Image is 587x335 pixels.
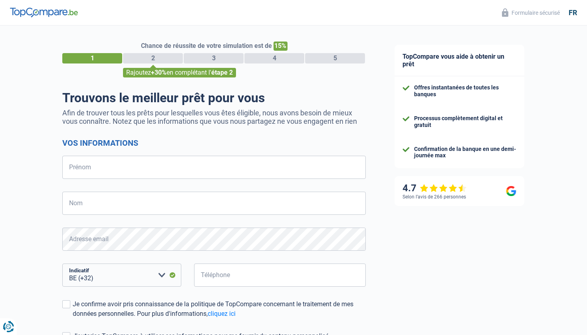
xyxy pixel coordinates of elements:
[244,53,304,63] div: 4
[141,42,272,50] span: Chance de réussite de votre simulation est de
[414,146,516,159] div: Confirmation de la banque en une demi-journée max
[73,299,366,319] div: Je confirme avoir pris connaissance de la politique de TopCompare concernant le traitement de mes...
[395,45,524,76] div: TopCompare vous aide à obtenir un prêt
[497,6,565,19] button: Formulaire sécurisé
[208,310,236,317] a: cliquez ici
[274,42,288,51] span: 15%
[123,53,183,63] div: 2
[414,115,516,129] div: Processus complètement digital et gratuit
[62,53,122,63] div: 1
[62,109,366,125] p: Afin de trouver tous les prêts pour lesquelles vous êtes éligible, nous avons besoin de mieux vou...
[194,264,366,287] input: 401020304
[151,69,167,76] span: +30%
[403,194,466,200] div: Selon l’avis de 266 personnes
[10,8,78,17] img: TopCompare Logo
[414,84,516,98] div: Offres instantanées de toutes les banques
[305,53,365,63] div: 5
[62,90,366,105] h1: Trouvons le meilleur prêt pour vous
[403,182,467,194] div: 4.7
[184,53,244,63] div: 3
[123,68,236,77] div: Rajoutez en complétant l'
[211,69,233,76] span: étape 2
[569,8,577,17] div: fr
[62,138,366,148] h2: Vos informations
